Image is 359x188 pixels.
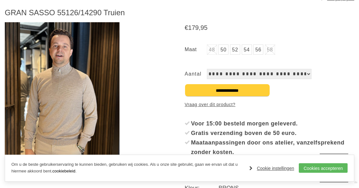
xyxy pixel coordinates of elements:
div: Voor 15:00 besteld morgen geleverd. [191,119,354,128]
span: , [199,24,201,31]
a: 52 [230,44,240,55]
a: Vraag over dit product? [185,100,235,109]
a: Cookie instellingen [249,164,294,173]
h1: GRAN SASSO 55126/14290 Truien [5,8,354,17]
ul: Maat [185,44,354,56]
div: Gratis verzending boven de 50 euro. [191,128,354,138]
a: cookiebeleid [52,169,75,173]
img: GRAN SASSO 55126/14290 Truien [5,22,119,175]
span: € [185,24,188,31]
span: 179 [188,24,199,31]
p: Om u de beste gebruikerservaring te kunnen bieden, gebruiken wij cookies. Als u onze site gebruik... [11,161,243,175]
a: Terug naar boven [320,154,348,182]
label: Aantal [185,69,207,79]
span: 95 [201,24,208,31]
a: 56 [253,44,263,55]
a: 54 [242,44,252,55]
a: Cookies accepteren [299,163,348,173]
li: Maataanpassingen door ons atelier, vanzelfsprekend zonder kosten. [185,138,354,157]
a: 50 [218,44,228,55]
